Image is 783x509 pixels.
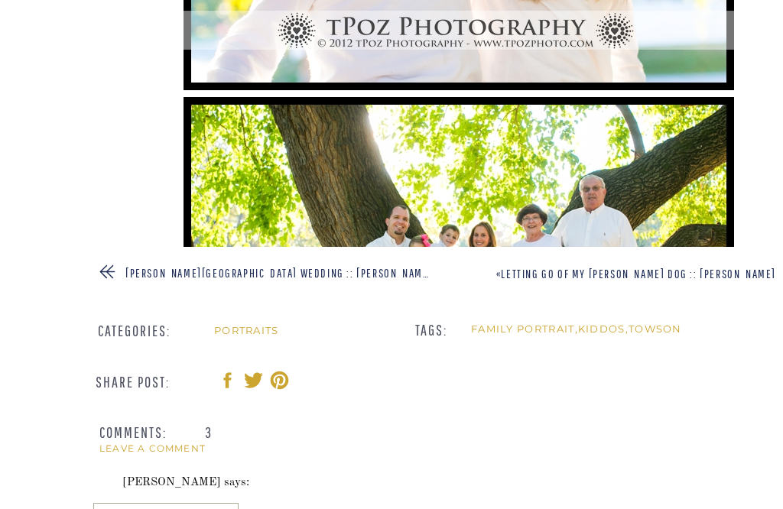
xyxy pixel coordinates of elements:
img: Family Portrait Towson [184,97,734,468]
h3: 3 [205,425,278,439]
h3: SHARE POST: [96,374,221,389]
h3: COMMENTS: [99,425,204,439]
a: Towson [629,323,682,335]
a: kiddos [578,323,625,335]
span: says: [224,477,249,488]
a: [PERSON_NAME][GEOGRAPHIC_DATA] Wedding :: [PERSON_NAME]+[PERSON_NAME] [125,266,515,280]
nav: » [125,267,432,277]
a: [PERSON_NAME] [122,477,221,488]
nav: « [478,267,776,278]
a: Portraits [214,324,279,336]
a: Letting go of my [PERSON_NAME] Dog :: [PERSON_NAME] [501,267,776,280]
a: LEAVE A COMMENT [99,443,422,454]
h3: TAGS: [415,323,474,337]
a: family portrait [471,323,575,335]
h3: CATEGORIES: [98,323,194,338]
